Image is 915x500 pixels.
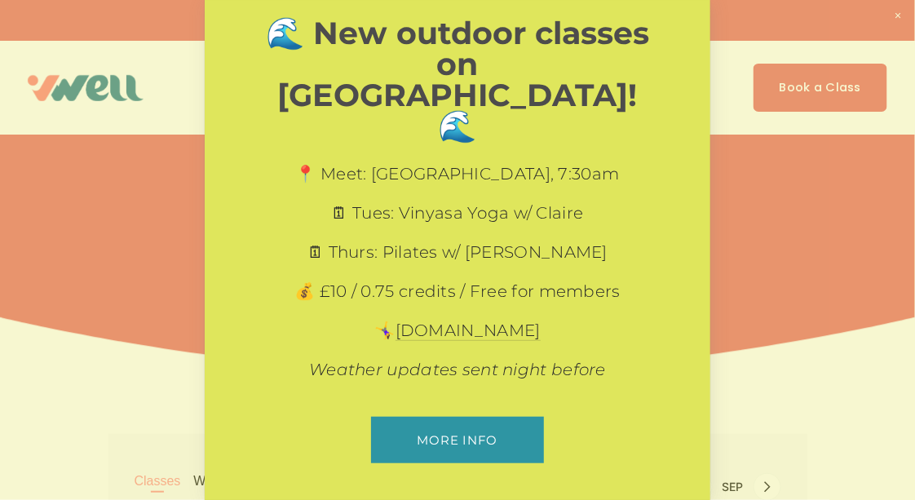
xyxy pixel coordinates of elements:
p: 💰 £10 / 0.75 credits / Free for members [262,280,653,303]
a: More info [371,417,543,463]
p: 🗓 Thurs: Pilates w/ [PERSON_NAME] [262,241,653,263]
em: Weather updates sent night before [309,360,606,379]
h1: 🌊 New outdoor classes on [GEOGRAPHIC_DATA]! 🌊 [262,18,653,142]
p: 📍 Meet: [GEOGRAPHIC_DATA], 7:30am [262,162,653,185]
p: 🤸‍♀️ [262,319,653,342]
a: [DOMAIN_NAME] [396,321,541,341]
p: 🗓 Tues: Vinyasa Yoga w/ Claire [262,201,653,224]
